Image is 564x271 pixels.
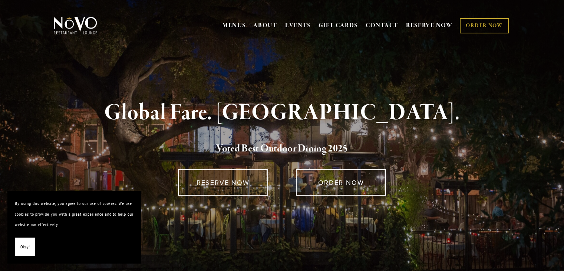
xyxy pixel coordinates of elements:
[20,242,30,252] span: Okay!
[319,19,358,33] a: GIFT CARDS
[66,141,498,157] h2: 5
[296,169,386,196] a: ORDER NOW
[285,22,311,29] a: EVENTS
[216,142,343,156] a: Voted Best Outdoor Dining 202
[7,191,141,264] section: Cookie banner
[52,16,99,35] img: Novo Restaurant &amp; Lounge
[406,19,453,33] a: RESERVE NOW
[178,169,268,196] a: RESERVE NOW
[104,99,460,127] strong: Global Fare. [GEOGRAPHIC_DATA].
[253,22,277,29] a: ABOUT
[460,18,508,33] a: ORDER NOW
[15,238,35,257] button: Okay!
[222,22,246,29] a: MENUS
[366,19,398,33] a: CONTACT
[15,198,133,230] p: By using this website, you agree to our use of cookies. We use cookies to provide you with a grea...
